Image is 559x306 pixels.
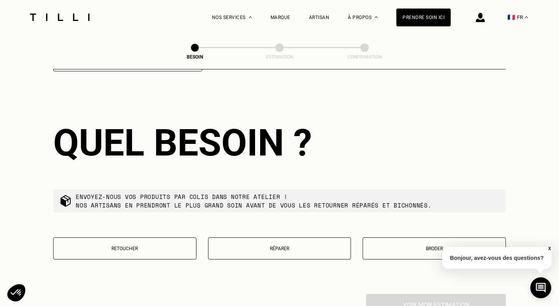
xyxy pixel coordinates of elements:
img: menu déroulant [525,16,528,18]
div: Confirmation [326,54,403,60]
button: Broder [363,237,506,259]
p: Bonjour, avez-vous des questions? [442,247,552,269]
p: Retoucher [57,246,192,251]
img: Logo du service de couturière Tilli [27,14,92,21]
a: Artisan [309,15,330,20]
button: Réparer [208,237,351,259]
div: Besoin [156,54,234,60]
img: Menu déroulant [249,16,252,18]
span: 🇫🇷 [507,14,515,21]
div: Quel besoin ? [53,121,506,164]
img: icône connexion [476,13,485,22]
img: commande colis [59,195,72,207]
a: Marque [271,15,290,20]
div: Estimation [241,54,318,60]
button: Retoucher [53,237,196,259]
p: Envoyez-nous vos produits par colis dans notre atelier ! Nos artisans en prendront le plus grand ... [76,192,432,209]
p: Broder [367,246,502,251]
a: Prendre soin ici [396,9,451,26]
img: Menu déroulant à propos [375,16,378,18]
button: X [545,244,553,253]
p: Réparer [212,246,347,251]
